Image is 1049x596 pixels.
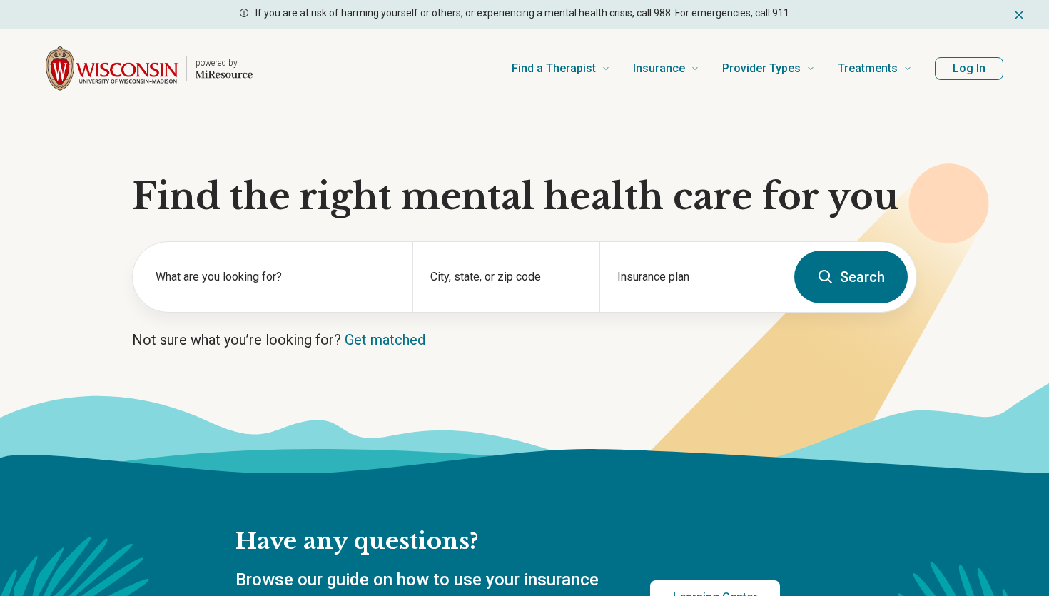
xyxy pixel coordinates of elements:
[935,57,1003,80] button: Log In
[1012,6,1026,23] button: Dismiss
[722,59,801,79] span: Provider Types
[794,251,908,303] button: Search
[345,331,425,348] a: Get matched
[633,40,699,97] a: Insurance
[512,59,596,79] span: Find a Therapist
[838,59,898,79] span: Treatments
[255,6,791,21] p: If you are at risk of harming yourself or others, or experiencing a mental health crisis, call 98...
[156,268,395,286] label: What are you looking for?
[512,40,610,97] a: Find a Therapist
[235,527,780,557] h2: Have any questions?
[132,330,917,350] p: Not sure what you’re looking for?
[838,40,912,97] a: Treatments
[132,176,917,218] h1: Find the right mental health care for you
[46,46,253,91] a: Home page
[633,59,685,79] span: Insurance
[196,57,253,69] p: powered by
[722,40,815,97] a: Provider Types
